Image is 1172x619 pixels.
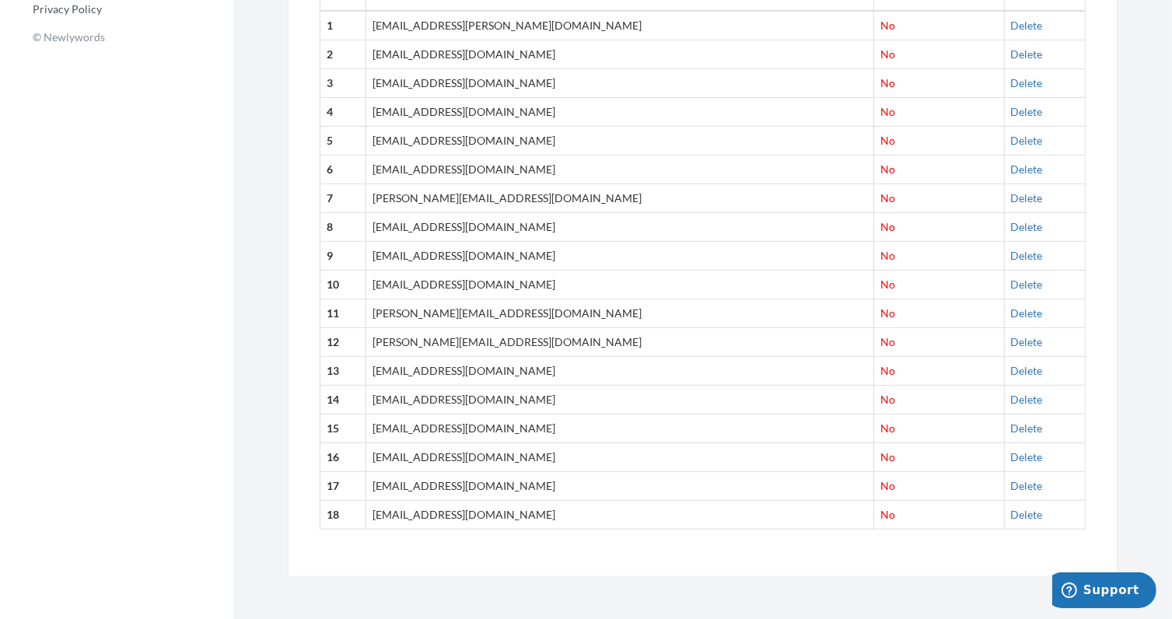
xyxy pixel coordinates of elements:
span: No [880,421,895,435]
th: 9 [320,242,366,271]
span: No [880,393,895,406]
span: No [880,76,895,89]
td: [EMAIL_ADDRESS][DOMAIN_NAME] [366,213,874,242]
span: No [880,450,895,463]
a: Delete [1011,393,1043,406]
span: No [880,479,895,492]
a: Delete [1011,278,1043,291]
th: 18 [320,501,366,530]
th: 1 [320,11,366,40]
td: [EMAIL_ADDRESS][DOMAIN_NAME] [366,69,874,98]
th: 2 [320,40,366,69]
span: No [880,220,895,233]
td: [EMAIL_ADDRESS][DOMAIN_NAME] [366,386,874,414]
td: [EMAIL_ADDRESS][DOMAIN_NAME] [366,40,874,69]
td: [EMAIL_ADDRESS][DOMAIN_NAME] [366,156,874,184]
a: Delete [1011,220,1043,233]
a: Delete [1011,421,1043,435]
a: Delete [1011,105,1043,118]
a: Delete [1011,76,1043,89]
td: [EMAIL_ADDRESS][DOMAIN_NAME] [366,472,874,501]
th: 13 [320,357,366,386]
span: No [880,19,895,32]
a: Delete [1011,191,1043,205]
th: 6 [320,156,366,184]
span: No [880,134,895,147]
a: Delete [1011,450,1043,463]
span: No [880,249,895,262]
span: No [880,306,895,320]
a: Delete [1011,19,1043,32]
th: 15 [320,414,366,443]
th: 8 [320,213,366,242]
span: No [880,278,895,291]
th: 7 [320,184,366,213]
th: 11 [320,299,366,328]
a: Delete [1011,163,1043,176]
span: No [880,335,895,348]
span: No [880,163,895,176]
td: [EMAIL_ADDRESS][DOMAIN_NAME] [366,443,874,472]
a: Delete [1011,335,1043,348]
a: Delete [1011,47,1043,61]
th: 4 [320,98,366,127]
td: [EMAIL_ADDRESS][DOMAIN_NAME] [366,242,874,271]
span: No [880,47,895,61]
td: [EMAIL_ADDRESS][DOMAIN_NAME] [366,357,874,386]
td: [EMAIL_ADDRESS][DOMAIN_NAME] [366,127,874,156]
td: [PERSON_NAME][EMAIL_ADDRESS][DOMAIN_NAME] [366,328,874,357]
td: [EMAIL_ADDRESS][DOMAIN_NAME] [366,501,874,530]
td: [EMAIL_ADDRESS][DOMAIN_NAME] [366,98,874,127]
span: No [880,191,895,205]
a: Delete [1011,306,1043,320]
th: 16 [320,443,366,472]
a: Delete [1011,249,1043,262]
td: [PERSON_NAME][EMAIL_ADDRESS][DOMAIN_NAME] [366,184,874,213]
td: [EMAIL_ADDRESS][PERSON_NAME][DOMAIN_NAME] [366,11,874,40]
a: Delete [1011,134,1043,147]
span: No [880,508,895,521]
span: No [880,364,895,377]
th: 12 [320,328,366,357]
th: 10 [320,271,366,299]
a: Delete [1011,508,1043,521]
th: 3 [320,69,366,98]
a: Delete [1011,364,1043,377]
a: Delete [1011,479,1043,492]
span: No [880,105,895,118]
iframe: Opens a widget where you can chat to one of our agents [1052,572,1156,611]
th: 14 [320,386,366,414]
th: 17 [320,472,366,501]
td: [EMAIL_ADDRESS][DOMAIN_NAME] [366,414,874,443]
td: [PERSON_NAME][EMAIL_ADDRESS][DOMAIN_NAME] [366,299,874,328]
td: [EMAIL_ADDRESS][DOMAIN_NAME] [366,271,874,299]
th: 5 [320,127,366,156]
